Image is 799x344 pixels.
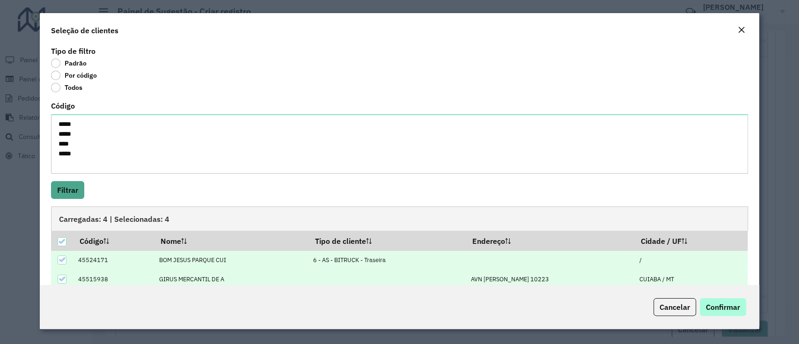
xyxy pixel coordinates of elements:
[51,83,82,92] label: Todos
[51,71,97,80] label: Por código
[653,298,696,316] button: Cancelar
[308,251,466,270] td: 6 - AS - BITRUCK - Traseira
[634,251,748,270] td: /
[51,45,95,57] label: Tipo de filtro
[466,231,635,250] th: Endereço
[700,298,746,316] button: Confirmar
[51,206,748,231] div: Carregadas: 4 | Selecionadas: 4
[660,302,690,312] span: Cancelar
[73,251,154,270] td: 45524171
[735,24,748,37] button: Close
[634,231,748,250] th: Cidade / UF
[51,25,118,36] h4: Seleção de clientes
[154,251,308,270] td: BOM JESUS PARQUE CUI
[634,270,748,289] td: CUIABA / MT
[154,231,308,250] th: Nome
[73,231,154,250] th: Código
[154,270,308,289] td: GIRUS MERCANTIL DE A
[308,231,466,250] th: Tipo de cliente
[51,100,75,111] label: Código
[73,270,154,289] td: 45515938
[466,270,635,289] td: AVN [PERSON_NAME] 10223
[738,26,745,34] em: Fechar
[51,59,87,68] label: Padrão
[51,181,84,199] button: Filtrar
[706,302,740,312] span: Confirmar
